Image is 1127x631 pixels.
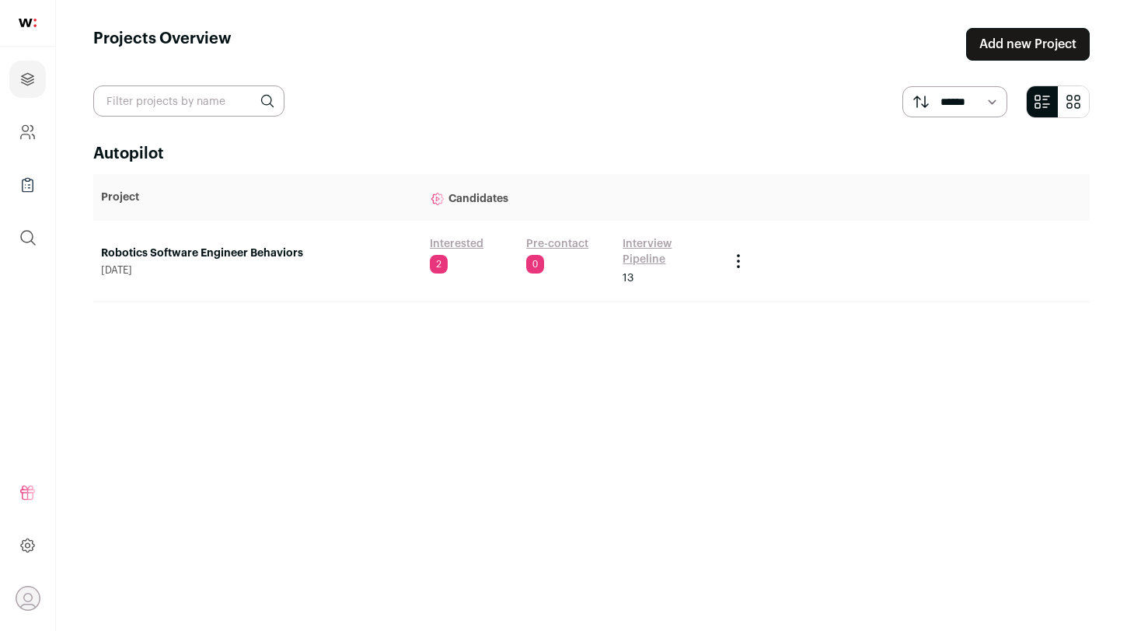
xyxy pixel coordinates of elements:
p: Candidates [430,182,714,213]
button: Open dropdown [16,586,40,611]
a: Pre-contact [526,236,588,252]
a: Projects [9,61,46,98]
a: Company and ATS Settings [9,113,46,151]
a: Company Lists [9,166,46,204]
img: wellfound-shorthand-0d5821cbd27db2630d0214b213865d53afaa358527fdda9d0ea32b1df1b89c2c.svg [19,19,37,27]
button: Project Actions [729,252,748,270]
span: [DATE] [101,264,414,277]
a: Interview Pipeline [623,236,713,267]
a: Add new Project [966,28,1090,61]
input: Filter projects by name [93,85,284,117]
h1: Projects Overview [93,28,232,61]
a: Interested [430,236,483,252]
span: 2 [430,255,448,274]
a: Robotics Software Engineer Behaviors [101,246,414,261]
span: 0 [526,255,544,274]
p: Project [101,190,414,205]
h2: Autopilot [93,143,1090,165]
span: 13 [623,270,633,286]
